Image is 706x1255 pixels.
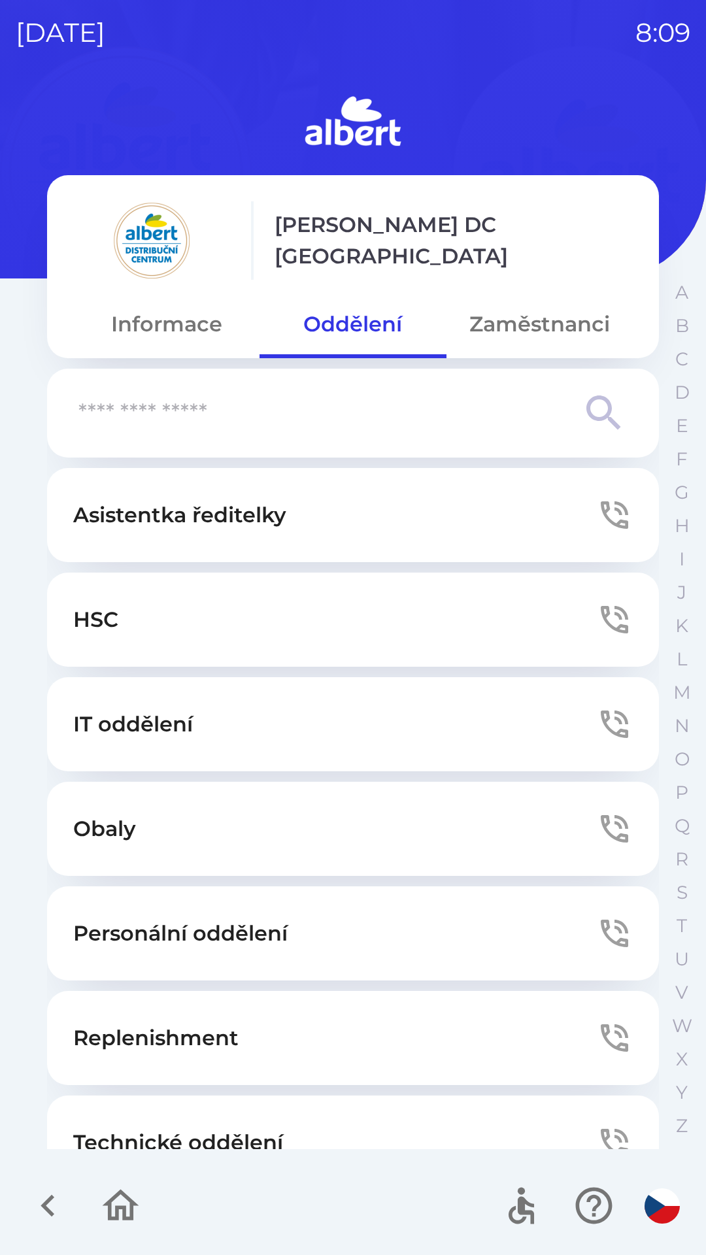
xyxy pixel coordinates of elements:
[47,677,659,771] button: IT oddělení
[47,468,659,562] button: Asistentka ředitelky
[635,13,690,52] p: 8:09
[47,782,659,876] button: Obaly
[47,92,659,154] img: Logo
[73,1022,239,1054] p: Replenishment
[73,201,230,280] img: 092fc4fe-19c8-4166-ad20-d7efd4551fba.png
[47,1096,659,1190] button: Technické oddělení
[260,301,446,348] button: Oddělení
[73,604,118,635] p: HSC
[16,13,105,52] p: [DATE]
[446,301,633,348] button: Zaměstnanci
[47,573,659,667] button: HSC
[73,813,136,845] p: Obaly
[47,991,659,1085] button: Replenishment
[275,209,633,272] p: [PERSON_NAME] DC [GEOGRAPHIC_DATA]
[645,1188,680,1224] img: cs flag
[73,1127,283,1158] p: Technické oddělení
[73,918,288,949] p: Personální oddělení
[73,499,286,531] p: Asistentka ředitelky
[47,886,659,980] button: Personální oddělení
[73,709,193,740] p: IT oddělení
[73,301,260,348] button: Informace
